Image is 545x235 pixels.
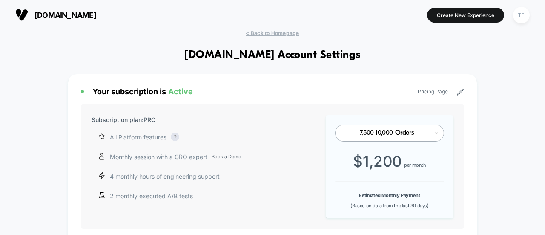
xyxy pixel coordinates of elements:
div: ? [171,133,179,141]
a: Book a Demo [212,153,241,160]
div: 7,500-10,000 Orders [345,129,428,137]
span: [DOMAIN_NAME] [34,11,96,20]
span: Active [168,87,193,96]
b: Estimated Monthly Payment [359,192,420,198]
p: 4 monthly hours of engineering support [110,172,220,181]
span: Your subscription is [92,87,193,96]
a: Pricing Page [418,88,448,95]
button: [DOMAIN_NAME] [13,8,99,22]
span: (Based on data from the last 30 days) [350,203,428,209]
img: Visually logo [15,9,28,21]
button: TF [511,6,532,24]
span: < Back to Homepage [246,30,299,36]
span: $ 1,200 [353,152,402,170]
p: Monthly session with a CRO expert [110,152,241,161]
p: All Platform features [110,133,166,142]
p: 2 monthly executed A/B tests [110,191,193,200]
div: TF [513,7,530,23]
button: Create New Experience [427,8,504,23]
h1: [DOMAIN_NAME] Account Settings [184,49,360,61]
span: per month [404,162,426,168]
p: Subscription plan: PRO [92,115,156,124]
